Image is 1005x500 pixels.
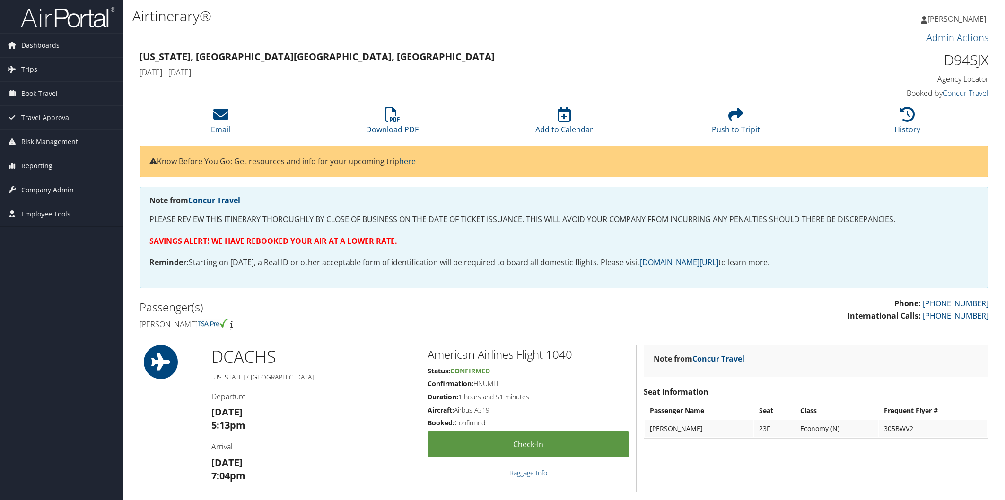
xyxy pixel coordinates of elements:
a: Add to Calendar [535,112,593,135]
strong: Phone: [894,298,921,309]
h5: 1 hours and 51 minutes [428,392,629,402]
h5: Confirmed [428,418,629,428]
h2: American Airlines Flight 1040 [428,346,629,362]
strong: Confirmation: [428,379,473,388]
a: Concur Travel [943,88,988,98]
a: [PHONE_NUMBER] [923,310,988,321]
a: Push to Tripit [712,112,760,135]
h5: Airbus A319 [428,405,629,415]
p: Know Before You Go: Get resources and info for your upcoming trip [149,155,979,168]
h4: [DATE] - [DATE] [140,67,773,78]
a: here [399,156,416,166]
td: [PERSON_NAME] [645,420,754,437]
span: Reporting [21,154,52,178]
h1: Airtinerary® [132,6,708,26]
a: Concur Travel [692,353,744,364]
strong: [US_STATE], [GEOGRAPHIC_DATA] [GEOGRAPHIC_DATA], [GEOGRAPHIC_DATA] [140,50,495,63]
th: Seat [754,402,795,419]
span: Dashboards [21,34,60,57]
h2: Passenger(s) [140,299,557,315]
td: Economy (N) [795,420,878,437]
a: Baggage Info [509,468,547,477]
strong: SAVINGS ALERT! WE HAVE REBOOKED YOUR AIR AT A LOWER RATE. [149,236,397,246]
h4: [PERSON_NAME] [140,319,557,329]
a: Email [211,112,230,135]
h5: HNUMLI [428,379,629,388]
strong: International Calls: [848,310,921,321]
a: [DOMAIN_NAME][URL] [640,257,718,267]
h1: DCA CHS [211,345,413,369]
h4: Booked by [787,88,988,98]
strong: [DATE] [211,456,243,469]
a: Download PDF [366,112,419,135]
strong: Booked: [428,418,454,427]
td: 23F [754,420,795,437]
a: Admin Actions [926,31,988,44]
img: airportal-logo.png [21,6,115,28]
h1: D94SJX [787,50,988,70]
h4: Departure [211,391,413,402]
h5: [US_STATE] / [GEOGRAPHIC_DATA] [211,372,413,382]
a: [PERSON_NAME] [921,5,996,33]
strong: Aircraft: [428,405,454,414]
strong: [DATE] [211,405,243,418]
img: tsa-precheck.png [198,319,228,328]
th: Class [795,402,878,419]
a: Check-in [428,431,629,457]
span: Risk Management [21,130,78,154]
th: Passenger Name [645,402,754,419]
td: 305BWV2 [879,420,987,437]
strong: Reminder: [149,257,189,267]
strong: Note from [654,353,744,364]
strong: 5:13pm [211,419,245,431]
strong: 7:04pm [211,469,245,482]
a: [PHONE_NUMBER] [923,298,988,309]
p: PLEASE REVIEW THIS ITINERARY THOROUGHLY BY CLOSE OF BUSINESS ON THE DATE OF TICKET ISSUANCE. THIS... [149,214,979,226]
span: Confirmed [450,366,490,375]
h4: Agency Locator [787,74,988,84]
span: Travel Approval [21,106,71,129]
p: Starting on [DATE], a Real ID or other acceptable form of identification will be required to boar... [149,257,979,269]
strong: Seat Information [644,387,708,397]
a: Concur Travel [188,195,240,206]
strong: Duration: [428,392,458,401]
span: Book Travel [21,82,58,105]
h4: Arrival [211,441,413,452]
span: Employee Tools [21,202,70,226]
a: History [894,112,920,135]
strong: Status: [428,366,450,375]
strong: Note from [149,195,240,206]
span: Trips [21,58,37,81]
th: Frequent Flyer # [879,402,987,419]
span: [PERSON_NAME] [927,14,986,24]
span: Company Admin [21,178,74,202]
